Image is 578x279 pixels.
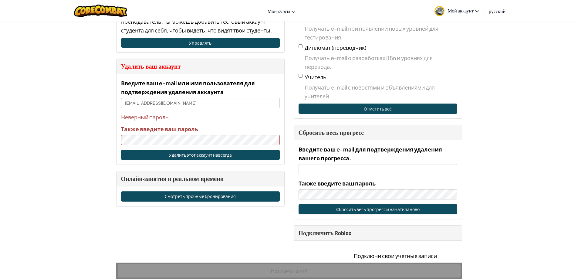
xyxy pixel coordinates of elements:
[305,73,326,80] span: Учитель
[265,3,299,19] a: Мои курсы
[121,191,280,202] a: Смотреть пробные бронирования
[305,83,457,100] span: Получать e-mail с новостями и объявлениями для учителей.
[448,7,479,14] span: Мой аккаунт
[299,128,457,137] div: Сбросить весь прогресс
[299,104,457,114] button: Отметить всё
[305,53,457,71] span: Получать e-mail о разработках i18n и уровнях для перевода.
[305,44,331,51] span: Дипломат
[121,124,198,133] label: Также введите ваш пароль
[434,6,444,16] img: avatar
[121,38,280,48] a: Управлять
[121,62,280,71] div: Удалить ваш аккаунт
[121,174,280,183] div: Онлайн-занятия в реальном времени
[431,1,482,20] a: Мой аккаунт
[121,79,280,96] label: Введите ваш e-mail или имя пользователя для подтверждения удаления аккаунта
[489,8,505,14] span: русский
[486,3,509,19] a: русский
[268,8,290,14] span: Мои курсы
[299,204,457,214] button: Сбросить весь прогресс и начать заново
[299,145,457,162] label: Введите ваш e-mail для подтверждения удаления вашего прогресса.
[299,229,457,237] div: Подключить Roblox
[121,150,280,160] button: Удалить этот аккаунт навсегда
[299,179,376,188] label: Также введите ваш пароль
[340,251,451,269] p: Подключи свои учетные записи CodeCombat и Roblox.
[121,113,280,121] span: Неверный пароль
[332,44,366,51] span: (переводчик)
[305,24,457,42] span: Получать e-mail при появлении новых уровней для тестирования.
[74,5,127,17] img: CodeCombat logo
